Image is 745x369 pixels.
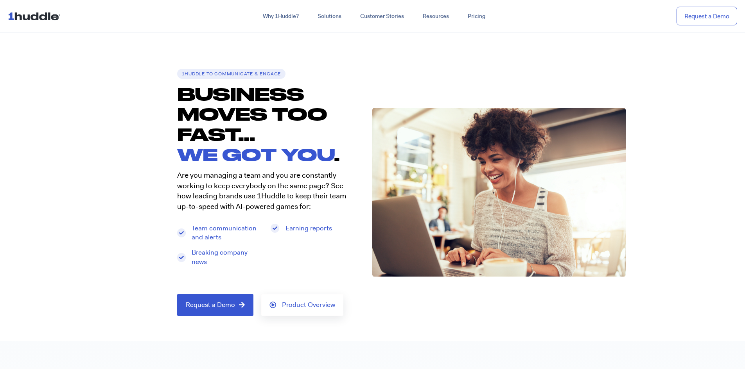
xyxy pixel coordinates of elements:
a: Request a Demo [677,7,737,26]
span: Earning reports [284,224,332,233]
a: Request a Demo [177,294,253,316]
span: WE GOT YOU [177,144,334,164]
a: Resources [413,9,458,23]
h6: 1Huddle to COMMUNICATE & ENGAGE [177,69,286,79]
a: Solutions [308,9,351,23]
p: Are you managing a team and you are constantly working to keep everybody on the same page? See ho... [177,170,357,212]
span: Breaking company news [190,248,263,267]
a: Why 1Huddle? [253,9,308,23]
a: Customer Stories [351,9,413,23]
a: Product Overview [261,294,343,316]
h1: BUSINESS MOVES TOO FAST… . [177,84,365,164]
span: Team communication and alerts [190,224,263,242]
span: Product Overview [282,301,335,308]
span: Request a Demo [186,301,235,308]
img: ... [8,9,64,23]
a: Pricing [458,9,495,23]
